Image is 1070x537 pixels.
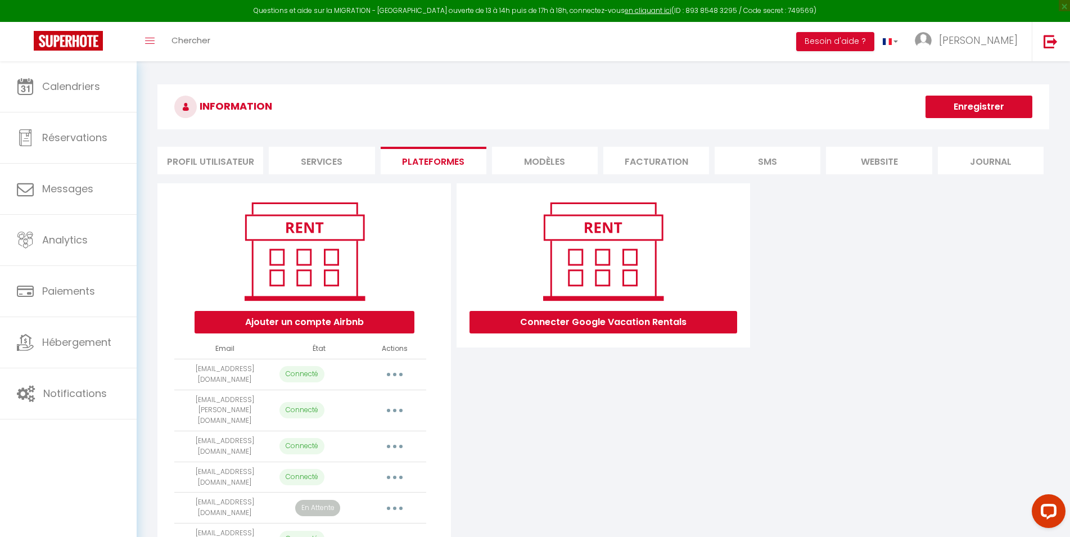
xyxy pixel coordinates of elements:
button: Besoin d'aide ? [796,32,874,51]
span: Notifications [43,386,107,400]
p: Connecté [279,366,324,382]
td: [EMAIL_ADDRESS][DOMAIN_NAME] [174,493,275,524]
a: Chercher [163,22,219,61]
span: Hébergement [42,335,111,349]
li: Facturation [603,147,709,174]
th: État [275,339,363,359]
img: logout [1044,34,1058,48]
img: rent.png [531,197,675,305]
span: Analytics [42,233,88,247]
li: website [826,147,932,174]
span: Réservations [42,130,107,145]
li: Profil Utilisateur [157,147,263,174]
img: rent.png [233,197,376,305]
button: Enregistrer [925,96,1032,118]
img: ... [915,32,932,49]
p: Connecté [279,469,324,485]
span: Messages [42,182,93,196]
li: Services [269,147,374,174]
li: Journal [938,147,1044,174]
span: Calendriers [42,79,100,93]
td: [EMAIL_ADDRESS][DOMAIN_NAME] [174,462,275,493]
th: Actions [363,339,426,359]
img: Super Booking [34,31,103,51]
button: Ajouter un compte Airbnb [195,311,414,333]
td: [EMAIL_ADDRESS][DOMAIN_NAME] [174,431,275,462]
td: [EMAIL_ADDRESS][DOMAIN_NAME] [174,359,275,390]
a: ... [PERSON_NAME] [906,22,1032,61]
h3: INFORMATION [157,84,1049,129]
span: [PERSON_NAME] [939,33,1018,47]
span: Chercher [171,34,210,46]
button: Connecter Google Vacation Rentals [469,311,737,333]
li: SMS [715,147,820,174]
iframe: LiveChat chat widget [1023,490,1070,537]
p: En Attente [295,500,340,516]
p: Connecté [279,402,324,418]
a: en cliquant ici [625,6,671,15]
li: MODÈLES [492,147,598,174]
span: Paiements [42,284,95,298]
th: Email [174,339,275,359]
td: [EMAIL_ADDRESS][PERSON_NAME][DOMAIN_NAME] [174,390,275,431]
li: Plateformes [381,147,486,174]
p: Connecté [279,438,324,454]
